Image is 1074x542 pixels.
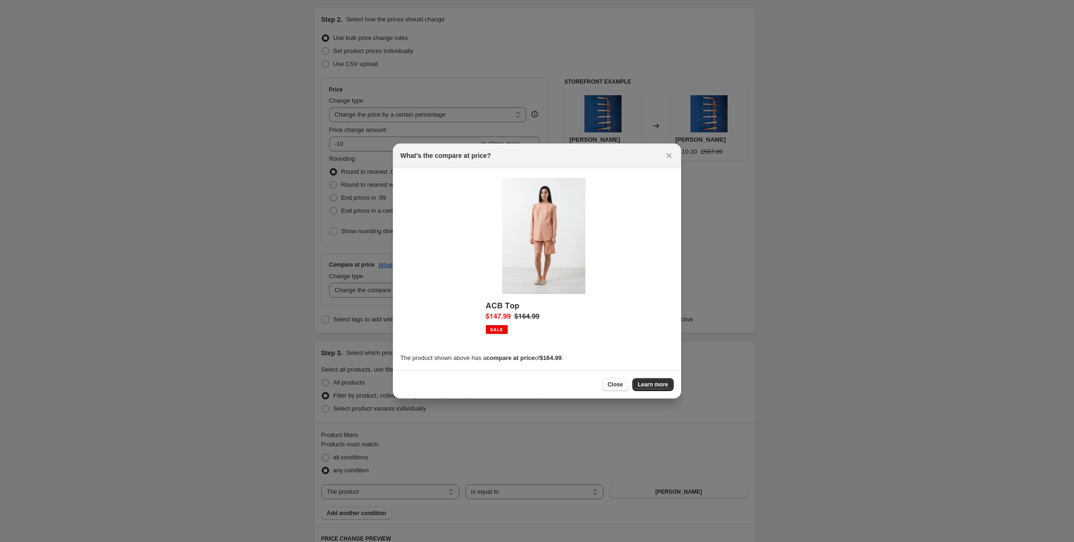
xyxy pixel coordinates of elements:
h2: What's the compare at price? [400,151,491,160]
a: Learn more [632,378,674,391]
span: Close [608,381,623,388]
img: Compare at price example [479,176,595,346]
span: Learn more [638,381,668,388]
b: $164.99 [540,354,562,361]
button: Close [663,149,676,162]
p: The product shown above has a of . [400,353,674,363]
b: compare at price [486,354,535,361]
button: Close [602,378,629,391]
